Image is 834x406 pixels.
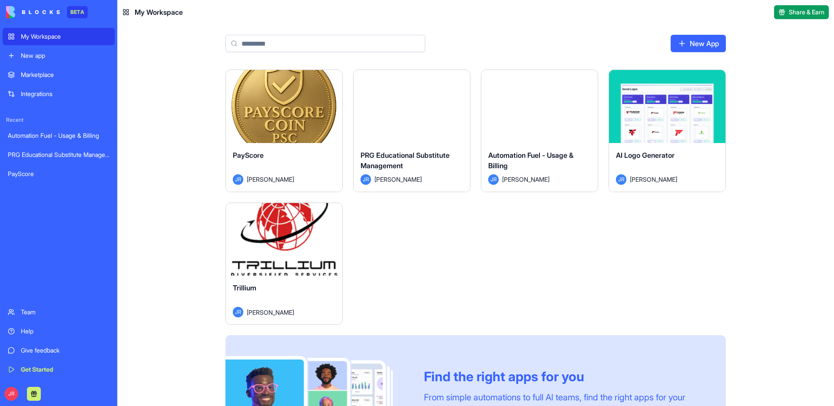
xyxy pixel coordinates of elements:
a: PRG Educational Substitute ManagementJR[PERSON_NAME] [353,70,470,192]
span: JR [4,387,18,401]
a: Help [3,323,115,340]
a: Give feedback [3,342,115,359]
button: Share & Earn [774,5,829,19]
a: BETA [6,6,88,18]
a: Marketplace [3,66,115,83]
span: JR [616,174,626,185]
div: Team [21,308,109,316]
a: PRG Educational Substitute Management [3,146,115,163]
div: PayScore [8,170,109,178]
a: PayScoreJR[PERSON_NAME] [225,70,343,192]
a: Automation Fuel - Usage & Billing [3,127,115,144]
span: Recent [3,116,115,123]
a: Team [3,303,115,321]
a: Get Started [3,361,115,378]
a: New app [3,47,115,64]
span: JR [233,307,243,317]
a: AI Logo GeneratorJR[PERSON_NAME] [609,70,726,192]
a: New App [671,35,726,52]
span: PRG Educational Substitute Management [361,151,450,170]
span: [PERSON_NAME] [247,175,294,184]
span: My Workspace [135,7,183,17]
span: AI Logo Generator [616,151,675,160]
a: TrilliumJR[PERSON_NAME] [225,203,343,325]
div: Marketplace [21,70,109,79]
a: Integrations [3,85,115,103]
span: JR [488,174,499,185]
div: Automation Fuel - Usage & Billing [8,131,109,140]
span: Automation Fuel - Usage & Billing [488,151,573,170]
span: JR [361,174,371,185]
div: New app [21,51,109,60]
div: BETA [67,6,88,18]
div: My Workspace [21,32,109,41]
span: Share & Earn [789,8,824,17]
span: [PERSON_NAME] [630,175,677,184]
div: Get Started [21,365,109,374]
div: Give feedback [21,346,109,355]
a: Automation Fuel - Usage & BillingJR[PERSON_NAME] [481,70,598,192]
div: Integrations [21,90,109,98]
a: My Workspace [3,28,115,45]
img: logo [6,6,60,18]
span: [PERSON_NAME] [247,308,294,317]
a: PayScore [3,165,115,183]
span: [PERSON_NAME] [502,175,549,184]
div: Help [21,327,109,336]
span: PayScore [233,151,264,160]
div: PRG Educational Substitute Management [8,150,109,159]
span: JR [233,174,243,185]
div: Find the right apps for you [424,369,705,384]
span: [PERSON_NAME] [374,175,422,184]
span: Trillium [233,283,256,292]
